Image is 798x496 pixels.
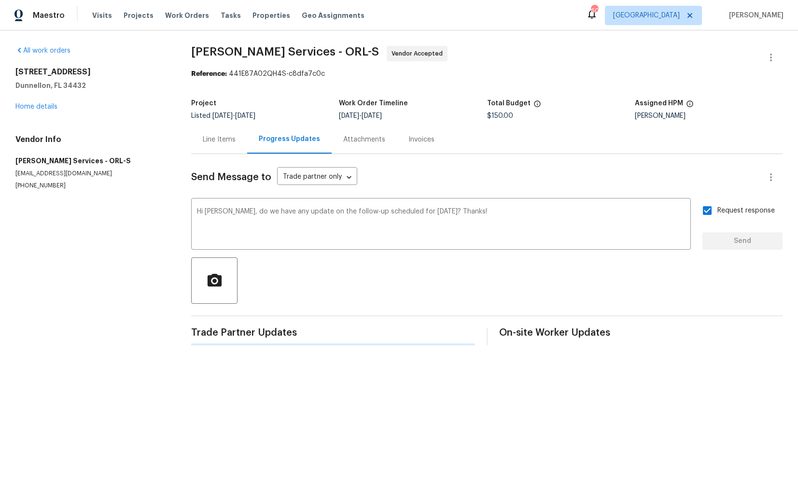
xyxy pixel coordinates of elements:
span: Work Orders [165,11,209,20]
div: Invoices [408,135,434,144]
div: Progress Updates [259,134,320,144]
p: [EMAIL_ADDRESS][DOMAIN_NAME] [15,170,168,178]
div: Trade partner only [277,170,357,185]
span: $150.00 [487,113,513,119]
span: [DATE] [339,113,359,119]
span: Tasks [221,12,241,19]
h4: Vendor Info [15,135,168,144]
span: Properties [252,11,290,20]
span: [DATE] [362,113,382,119]
span: Vendor Accepted [392,49,447,58]
span: Geo Assignments [302,11,364,20]
span: [GEOGRAPHIC_DATA] [613,11,680,20]
a: Home details [15,103,57,110]
span: [DATE] [235,113,255,119]
span: Send Message to [191,172,271,182]
textarea: Hi [PERSON_NAME], do we have any update on the follow-up scheduled for [DATE]? Thanks! [197,208,685,242]
h5: Project [191,100,216,107]
span: Listed [191,113,255,119]
h5: Assigned HPM [635,100,683,107]
div: Attachments [343,135,385,144]
span: [PERSON_NAME] [725,11,784,20]
span: Visits [92,11,112,20]
a: All work orders [15,47,70,54]
div: 60 [591,6,598,15]
span: Request response [717,206,775,216]
h5: Dunnellon, FL 34432 [15,81,168,90]
b: Reference: [191,71,227,77]
p: [PHONE_NUMBER] [15,182,168,190]
span: Trade Partner Updates [191,328,475,338]
span: [DATE] [212,113,233,119]
span: [PERSON_NAME] Services - ORL-S [191,46,379,57]
span: - [212,113,255,119]
span: - [339,113,382,119]
div: 441E87A02QH4S-c8dfa7c0c [191,69,783,79]
h5: Work Order Timeline [339,100,408,107]
h2: [STREET_ADDRESS] [15,67,168,77]
div: [PERSON_NAME] [635,113,783,119]
div: Line Items [203,135,236,144]
span: The total cost of line items that have been proposed by Opendoor. This sum includes line items th... [533,100,541,113]
span: The hpm assigned to this work order. [686,100,694,113]
h5: Total Budget [487,100,531,107]
span: Maestro [33,11,65,20]
span: On-site Worker Updates [499,328,783,338]
h5: [PERSON_NAME] Services - ORL-S [15,156,168,166]
span: Projects [124,11,154,20]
